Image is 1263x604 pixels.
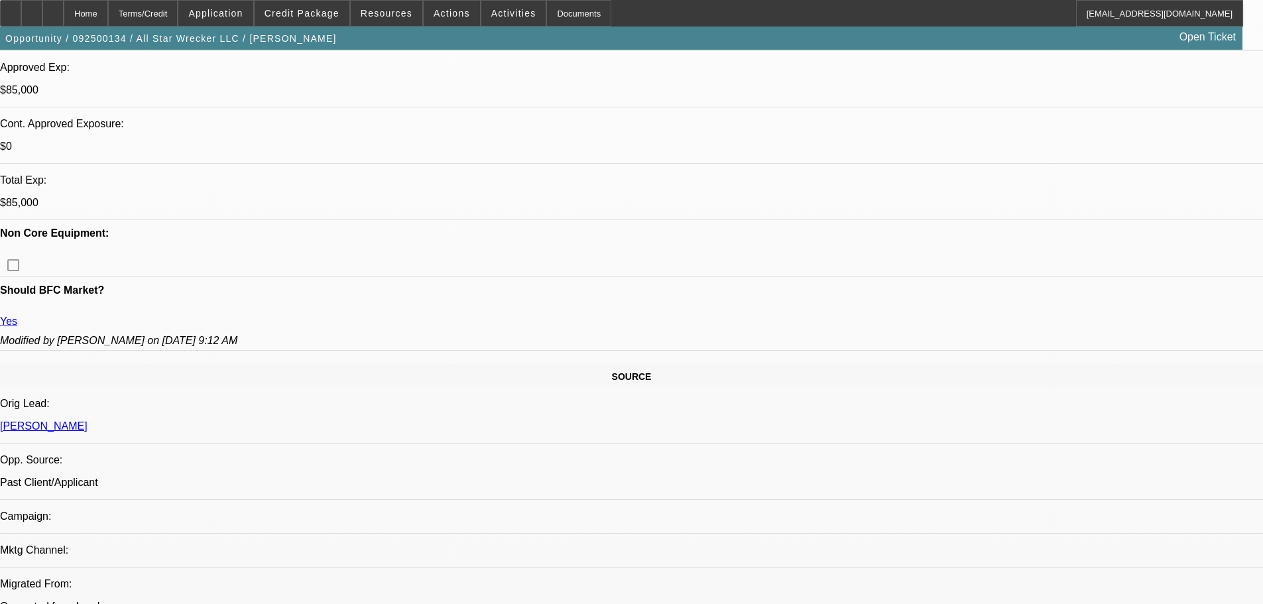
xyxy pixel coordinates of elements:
[434,8,470,19] span: Actions
[188,8,243,19] span: Application
[491,8,536,19] span: Activities
[361,8,412,19] span: Resources
[481,1,546,26] button: Activities
[255,1,349,26] button: Credit Package
[5,33,337,44] span: Opportunity / 092500134 / All Star Wrecker LLC / [PERSON_NAME]
[612,371,652,382] span: SOURCE
[178,1,253,26] button: Application
[265,8,339,19] span: Credit Package
[424,1,480,26] button: Actions
[351,1,422,26] button: Resources
[1174,26,1241,48] a: Open Ticket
